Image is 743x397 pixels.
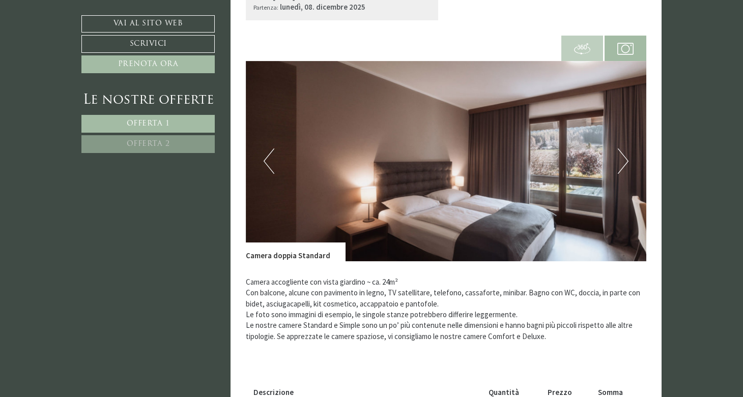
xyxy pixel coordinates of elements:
[81,91,215,110] div: Le nostre offerte
[617,41,634,57] img: camera.svg
[280,2,365,12] b: lunedì, 08. dicembre 2025
[81,55,215,73] a: Prenota ora
[81,35,215,53] a: Scrivici
[15,29,135,37] div: Montis – Active Nature Spa
[127,120,170,128] span: Offerta 1
[574,41,590,57] img: 360-grad.svg
[246,277,647,342] p: Camera accogliente con vista giardino ~ ca. 24m² Con balcone, alcune con pavimento in legno, TV s...
[81,15,215,33] a: Vai al sito web
[15,47,135,54] small: 11:54
[246,61,647,261] img: image
[346,268,402,286] button: Invia
[618,148,628,174] button: Next
[182,8,219,24] div: lunedì
[264,148,274,174] button: Previous
[127,140,170,148] span: Offerta 2
[8,27,140,56] div: Buon giorno, come possiamo aiutarla?
[253,3,278,11] small: Partenza:
[246,242,346,261] div: Camera doppia Standard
